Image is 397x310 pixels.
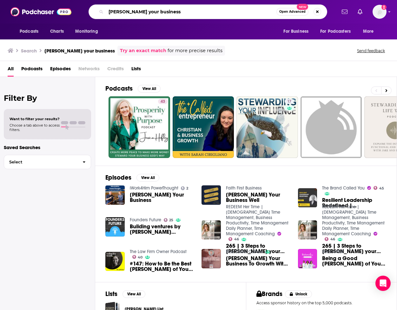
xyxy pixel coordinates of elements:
button: View All [122,290,145,298]
a: All [8,64,14,77]
button: Unlock [285,290,312,298]
a: Try an exact match [120,47,166,54]
a: PodcastsView All [105,85,161,93]
img: Steward Your Business Well [202,185,221,205]
a: Steward Your Business Well [226,192,290,203]
img: Resilient Leadership Redefined | David W Carr, Founder and CEO, Steward Your Business [298,188,317,208]
button: View All [136,174,159,182]
button: open menu [316,25,360,38]
span: Building ventures by [PERSON_NAME] [PERSON_NAME] Your Business [130,224,194,235]
img: Steward Your Business [105,185,125,205]
span: #147: How to Be the Best [PERSON_NAME] of Your Business [130,261,194,272]
a: 17 [285,99,294,104]
span: 46 [330,238,335,241]
span: 265 | 3 Steps to [PERSON_NAME] your Business by Faith with an Abundance Mindset with [PERSON_NAME] [226,243,290,254]
span: 46 [234,238,239,241]
h2: Brands [256,290,283,298]
p: Saved Searches [4,144,91,150]
span: Charts [50,27,64,36]
img: 265 | 3 Steps to Steward your Business by Faith with an Abundance Mindset with Christine Jewell [298,220,317,240]
h2: Episodes [105,174,131,182]
button: open menu [359,25,382,38]
a: Show notifications dropdown [339,6,350,17]
a: Charts [46,25,68,38]
span: For Podcasters [320,27,351,36]
a: The Law Firm Owner Podcast [130,249,187,254]
span: for more precise results [168,47,222,54]
a: The Brand Called You [322,185,365,191]
h3: [PERSON_NAME] your business [44,48,115,54]
a: 265 | 3 Steps to Steward your Business by Faith with an Abundance Mindset with Christine Jewell [322,243,387,254]
button: Open AdvancedNew [276,8,308,16]
div: Search podcasts, credits, & more... [89,4,327,19]
span: [PERSON_NAME] Your Business Well [226,192,290,203]
a: Building ventures by David Carr Steward Your Business [130,224,194,235]
a: Resilient Leadership Redefined | David W Carr, Founder and CEO, Steward Your Business [322,197,387,208]
h2: Filter By [4,93,91,103]
img: Building ventures by David Carr Steward Your Business [105,217,125,237]
img: 265 | 3 Steps to Steward your Business by Faith with an Abundance Mindset with Christine Jewell [202,220,221,240]
span: Podcasts [20,27,38,36]
img: Steward Your Business To Growth With Justin Carrol [202,249,221,268]
a: Lists [131,64,141,77]
p: Access sponsor history on the top 5,000 podcasts. [256,300,387,305]
a: 46 [228,237,239,241]
button: open menu [279,25,316,38]
a: 17 [236,96,298,158]
a: Steward Your Business [130,192,194,203]
img: #147: How to Be the Best Steward of Your Business [105,252,125,271]
h2: Lists [105,290,117,298]
span: Credits [107,64,124,77]
a: Founders Future [130,217,161,223]
span: [PERSON_NAME] Your Business To Growth With [PERSON_NAME] [226,256,290,266]
a: 265 | 3 Steps to Steward your Business by Faith with an Abundance Mindset with Christine Jewell [226,243,290,254]
a: 45 [374,186,384,190]
span: [PERSON_NAME] Your Business [130,192,194,203]
a: REDEEM Her Time | Christian Time Management, Business Productivity, Time Management Daily Planner... [226,204,288,237]
span: Logged in as Society22 [373,5,387,19]
span: Being a Good [PERSON_NAME] of Your Business [322,256,387,266]
h2: Podcasts [105,85,133,93]
span: Open Advanced [279,10,306,13]
img: Podchaser - Follow, Share and Rate Podcasts [10,6,71,18]
span: Monitoring [75,27,98,36]
span: Networks [78,64,100,77]
a: BalancHER [322,249,343,254]
span: 45 [379,187,384,190]
span: More [363,27,374,36]
span: 25 [169,219,173,222]
div: Open Intercom Messenger [375,276,391,291]
span: Select [4,160,77,164]
a: 40 [132,255,143,259]
input: Search podcasts, credits, & more... [106,7,276,17]
a: iWork4Him PowerThought [130,185,178,191]
a: 43 [109,96,170,158]
button: Select [4,155,91,169]
a: Show notifications dropdown [355,6,365,17]
svg: Add a profile image [381,5,387,10]
span: For Business [283,27,308,36]
a: 43 [158,99,168,104]
a: Episodes [50,64,71,77]
img: Being a Good Steward of Your Business [298,249,317,268]
h3: Search [21,48,37,54]
span: 265 | 3 Steps to [PERSON_NAME] your Business by Faith with an Abundance Mindset with [PERSON_NAME] [322,243,387,254]
a: Faith First Business [226,185,262,191]
span: Choose a tab above to access filters. [10,123,60,132]
img: User Profile [373,5,387,19]
a: #147: How to Be the Best Steward of Your Business [130,261,194,272]
a: REDEEM Her Time | Christian Time Management, Business Productivity, Time Management Daily Planner... [322,204,385,237]
button: Send feedback [355,48,387,53]
span: Resilient Leadership Redefined | [PERSON_NAME], Founder and CEO, [PERSON_NAME] Your Business [322,197,387,208]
